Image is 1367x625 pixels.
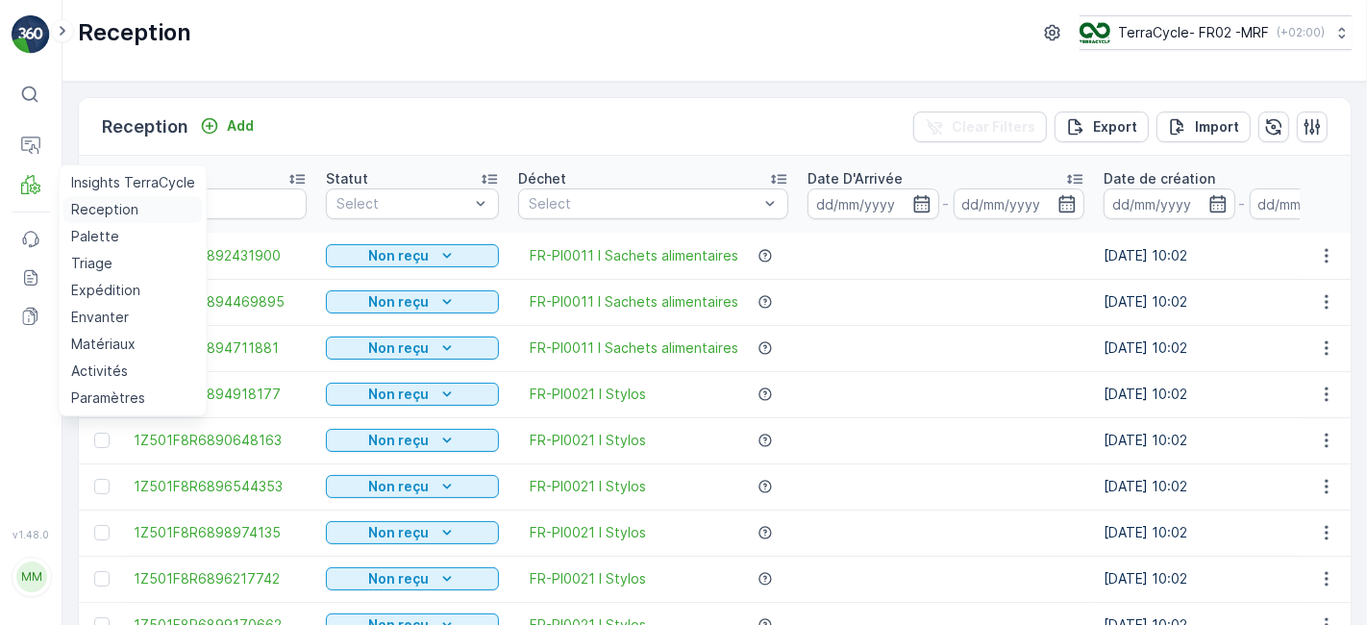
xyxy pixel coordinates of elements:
[336,194,469,213] p: Select
[369,385,430,404] p: Non reçu
[1277,25,1325,40] p: ( +02:00 )
[943,192,950,215] p: -
[326,521,499,544] button: Non reçu
[530,523,646,542] a: FR-PI0021 I Stylos
[913,112,1047,142] button: Clear Filters
[1080,22,1110,43] img: terracycle.png
[1118,23,1269,42] p: TerraCycle- FR02 -MRF
[954,188,1085,219] input: dd/mm/yyyy
[1080,15,1352,50] button: TerraCycle- FR02 -MRF(+02:00)
[326,244,499,267] button: Non reçu
[94,525,110,540] div: Toggle Row Selected
[326,337,499,360] button: Non reçu
[369,569,430,588] p: Non reçu
[12,529,50,540] span: v 1.48.0
[1239,192,1246,215] p: -
[326,567,499,590] button: Non reçu
[1104,188,1235,219] input: dd/mm/yyyy
[518,169,566,188] p: Déchet
[326,475,499,498] button: Non reçu
[102,113,188,140] p: Reception
[134,246,307,265] a: 1Z501F8R6892431900
[326,169,368,188] p: Statut
[369,292,430,312] p: Non reçu
[530,385,646,404] a: FR-PI0021 I Stylos
[134,523,307,542] a: 1Z501F8R6898974135
[134,477,307,496] a: 1Z501F8R6896544353
[94,433,110,448] div: Toggle Row Selected
[134,385,307,404] a: 1Z501F8R6894918177
[529,194,758,213] p: Select
[12,15,50,54] img: logo
[134,188,307,219] input: Search
[530,569,646,588] a: FR-PI0021 I Stylos
[192,114,261,137] button: Add
[134,569,307,588] a: 1Z501F8R6896217742
[369,523,430,542] p: Non reçu
[94,479,110,494] div: Toggle Row Selected
[326,383,499,406] button: Non reçu
[326,429,499,452] button: Non reçu
[227,116,254,136] p: Add
[369,246,430,265] p: Non reçu
[808,169,903,188] p: Date D'Arrivée
[16,562,47,592] div: MM
[952,117,1035,137] p: Clear Filters
[530,338,738,358] a: FR-PI0011 I Sachets alimentaires
[530,431,646,450] a: FR-PI0021 I Stylos
[1195,117,1239,137] p: Import
[369,477,430,496] p: Non reçu
[369,431,430,450] p: Non reçu
[369,338,430,358] p: Non reçu
[78,17,191,48] p: Reception
[134,292,307,312] a: 1Z501F8R6894469895
[1055,112,1149,142] button: Export
[326,290,499,313] button: Non reçu
[94,571,110,587] div: Toggle Row Selected
[808,188,939,219] input: dd/mm/yyyy
[530,292,738,312] a: FR-PI0011 I Sachets alimentaires
[1104,169,1215,188] p: Date de création
[12,544,50,610] button: MM
[134,431,307,450] a: 1Z501F8R6890648163
[1093,117,1137,137] p: Export
[530,477,646,496] a: FR-PI0021 I Stylos
[1156,112,1251,142] button: Import
[134,338,307,358] a: 1Z501F8R6894711881
[530,246,738,265] a: FR-PI0011 I Sachets alimentaires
